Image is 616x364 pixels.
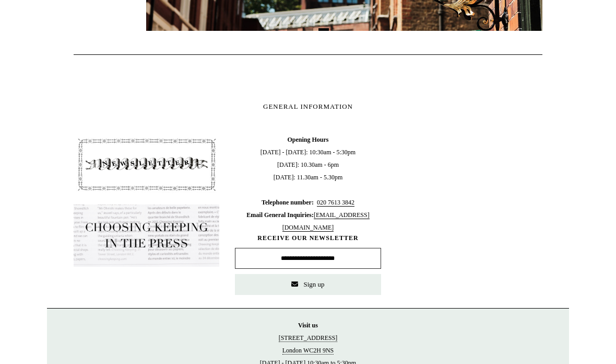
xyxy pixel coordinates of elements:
iframe: google_map [397,133,542,290]
b: : [312,199,314,206]
span: RECEIVE OUR NEWSLETTER [235,234,381,243]
span: Sign up [303,280,324,288]
button: Page 2 [303,28,313,31]
button: Sign up [235,274,381,295]
img: pf-635a2b01-aa89-4342-bbcd-4371b60f588c--In-the-press-Button_1200x.jpg [74,204,219,267]
span: GENERAL INFORMATION [263,103,353,110]
button: Page 1 [287,28,298,31]
b: Email General Inquiries: [246,211,314,219]
strong: Visit us [298,322,318,329]
span: [DATE] - [DATE]: 10:30am - 5:30pm [DATE]: 10.30am - 6pm [DATE]: 11.30am - 5.30pm [235,133,381,234]
img: pf-4db91bb9--1305-Newsletter-Button_1200x.jpg [74,133,219,196]
button: Page 3 [318,28,329,31]
b: Opening Hours [287,136,328,143]
b: Telephone number [262,199,314,206]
